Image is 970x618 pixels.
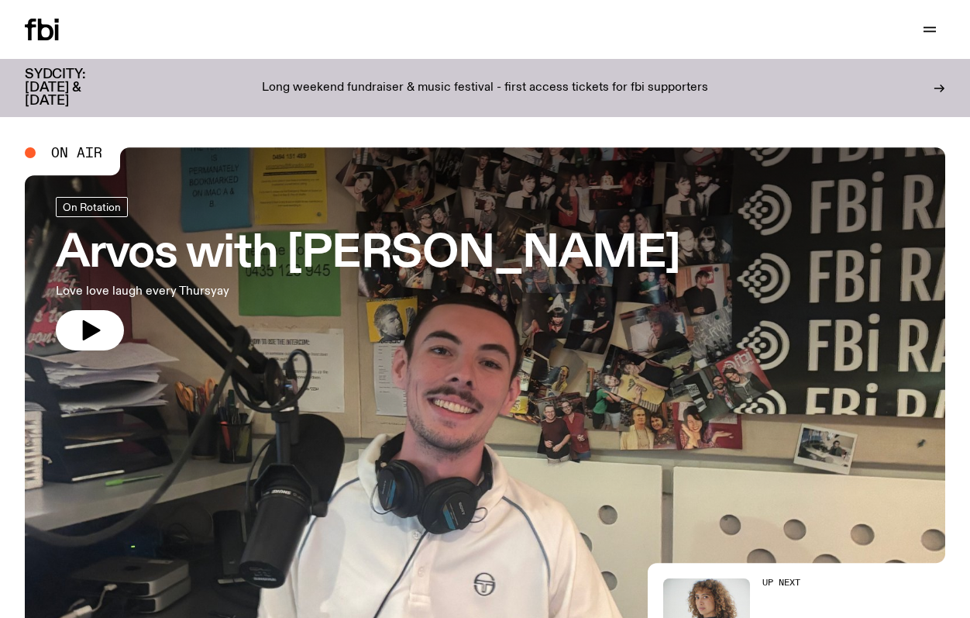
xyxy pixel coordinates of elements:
[56,197,680,350] a: Arvos with [PERSON_NAME]Love love laugh every Thursyay
[762,578,945,587] h2: Up Next
[56,233,680,276] h3: Arvos with [PERSON_NAME]
[56,197,128,217] a: On Rotation
[63,201,121,212] span: On Rotation
[262,81,708,95] p: Long weekend fundraiser & music festival - first access tickets for fbi supporters
[51,146,102,160] span: On Air
[56,282,452,301] p: Love love laugh every Thursyay
[25,68,124,108] h3: SYDCITY: [DATE] & [DATE]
